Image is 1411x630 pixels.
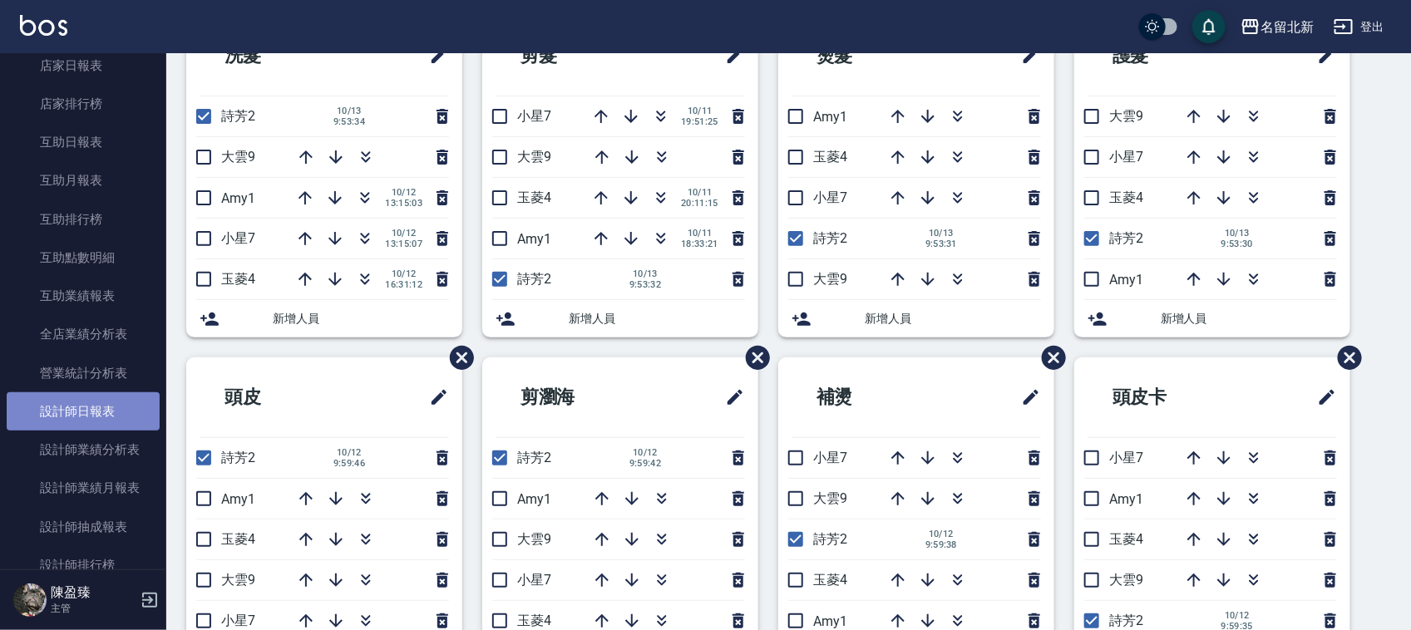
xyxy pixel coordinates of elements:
[923,228,960,239] span: 10/13
[813,271,847,287] span: 大雲9
[221,613,255,628] span: 小星7
[7,239,160,277] a: 互助點數明細
[7,161,160,199] a: 互助月報表
[51,584,136,601] h5: 陳盈臻
[778,300,1054,337] div: 新增人員
[1261,17,1314,37] div: 名留北新
[331,447,368,458] span: 10/12
[517,450,551,465] span: 詩芳2
[627,458,664,469] span: 9:59:42
[733,333,772,382] span: 刪除班表
[813,149,847,165] span: 玉菱4
[1109,189,1143,205] span: 玉菱4
[7,277,160,315] a: 互助業績報表
[1219,228,1256,239] span: 10/13
[681,228,718,239] span: 10/11
[7,200,160,239] a: 互助排行榜
[1192,10,1226,43] button: save
[385,279,422,290] span: 16:31:12
[1307,36,1337,76] span: 修改班表的標題
[792,26,945,86] h2: 燙髮
[385,268,422,279] span: 10/12
[517,531,551,547] span: 大雲9
[385,239,422,249] span: 13:15:07
[681,106,718,116] span: 10/11
[331,458,368,469] span: 9:59:46
[1074,300,1350,337] div: 新增人員
[813,613,847,629] span: Amy1
[681,116,718,127] span: 19:51:25
[200,367,353,427] h2: 頭皮
[385,187,422,198] span: 10/12
[221,190,255,206] span: Amy1
[221,450,255,465] span: 詩芳2
[7,85,160,123] a: 店家排行榜
[517,149,551,165] span: 大雲9
[1109,531,1143,547] span: 玉菱4
[923,529,960,539] span: 10/12
[627,268,664,279] span: 10/13
[221,108,255,124] span: 詩芳2
[569,310,745,327] span: 新增人員
[813,189,847,205] span: 小星7
[865,310,1041,327] span: 新增人員
[7,354,160,392] a: 營業統計分析表
[517,271,551,287] span: 詩芳2
[1109,108,1143,124] span: 大雲9
[681,198,718,209] span: 20:11:15
[813,531,847,547] span: 詩芳2
[7,47,160,85] a: 店家日報表
[923,239,960,249] span: 9:53:31
[419,377,449,417] span: 修改班表的標題
[1029,333,1068,382] span: 刪除班表
[1109,450,1143,465] span: 小星7
[627,447,664,458] span: 10/12
[681,239,718,249] span: 18:33:21
[13,583,47,617] img: Person
[482,300,758,337] div: 新增人員
[1325,333,1364,382] span: 刪除班表
[1011,377,1041,417] span: 修改班表的標題
[20,15,67,36] img: Logo
[1327,12,1391,42] button: 登出
[7,431,160,469] a: 設計師業績分析表
[496,26,649,86] h2: 剪髮
[1307,377,1337,417] span: 修改班表的標題
[221,572,255,588] span: 大雲9
[681,187,718,198] span: 10/11
[517,572,551,588] span: 小星7
[1234,10,1320,44] button: 名留北新
[221,491,255,507] span: Amy1
[186,300,462,337] div: 新增人員
[419,36,449,76] span: 修改班表的標題
[517,108,551,124] span: 小星7
[517,613,551,628] span: 玉菱4
[923,539,960,550] span: 9:59:38
[7,546,160,584] a: 設計師排行榜
[792,367,945,427] h2: 補燙
[1219,239,1256,249] span: 9:53:30
[385,198,422,209] span: 13:15:03
[221,271,255,287] span: 玉菱4
[437,333,476,382] span: 刪除班表
[813,109,847,125] span: Amy1
[813,572,847,588] span: 玉菱4
[496,367,658,427] h2: 剪瀏海
[627,279,664,290] span: 9:53:32
[221,149,255,165] span: 大雲9
[7,469,160,507] a: 設計師業績月報表
[1088,26,1241,86] h2: 護髮
[813,450,847,465] span: 小星7
[7,508,160,546] a: 設計師抽成報表
[7,315,160,353] a: 全店業績分析表
[517,491,551,507] span: Amy1
[715,377,745,417] span: 修改班表的標題
[7,392,160,431] a: 設計師日報表
[331,116,368,127] span: 9:53:34
[7,123,160,161] a: 互助日報表
[221,230,255,246] span: 小星7
[1088,367,1250,427] h2: 頭皮卡
[813,230,847,246] span: 詩芳2
[331,106,368,116] span: 10/13
[1109,272,1143,288] span: Amy1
